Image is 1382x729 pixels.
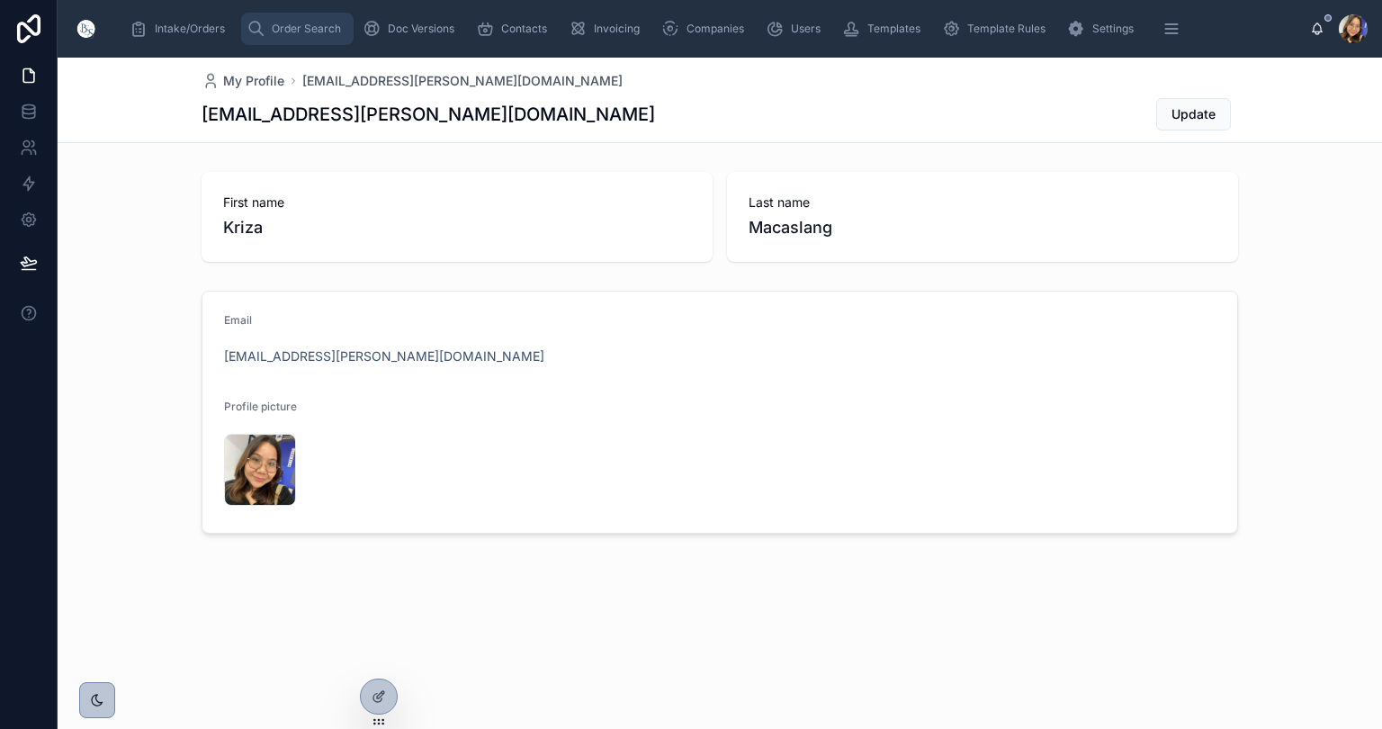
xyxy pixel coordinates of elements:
[687,22,744,36] span: Companies
[223,72,284,90] span: My Profile
[837,13,933,45] a: Templates
[563,13,652,45] a: Invoicing
[867,22,920,36] span: Templates
[594,22,640,36] span: Invoicing
[272,22,341,36] span: Order Search
[202,102,655,127] h1: [EMAIL_ADDRESS][PERSON_NAME][DOMAIN_NAME]
[124,13,238,45] a: Intake/Orders
[202,72,284,90] a: My Profile
[1171,105,1216,123] span: Update
[1062,13,1146,45] a: Settings
[115,9,1310,49] div: scrollable content
[656,13,757,45] a: Companies
[1156,98,1231,130] button: Update
[388,22,454,36] span: Doc Versions
[357,13,467,45] a: Doc Versions
[749,215,1216,240] span: Macaslang
[302,72,623,90] a: [EMAIL_ADDRESS][PERSON_NAME][DOMAIN_NAME]
[501,22,547,36] span: Contacts
[937,13,1058,45] a: Template Rules
[224,400,297,413] span: Profile picture
[72,14,101,43] img: App logo
[224,313,252,327] span: Email
[471,13,560,45] a: Contacts
[223,193,691,211] span: First name
[749,193,1216,211] span: Last name
[760,13,833,45] a: Users
[241,13,354,45] a: Order Search
[1092,22,1134,36] span: Settings
[223,215,691,240] span: Kriza
[155,22,225,36] span: Intake/Orders
[224,347,544,365] a: [EMAIL_ADDRESS][PERSON_NAME][DOMAIN_NAME]
[791,22,821,36] span: Users
[967,22,1045,36] span: Template Rules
